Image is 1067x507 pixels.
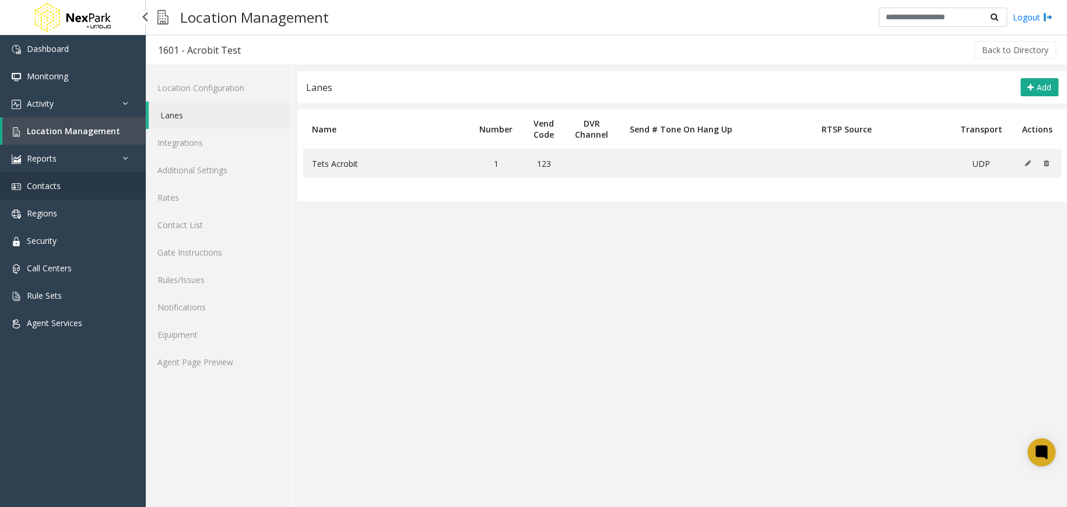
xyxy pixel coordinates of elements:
[27,71,68,82] span: Monitoring
[12,319,21,328] img: 'icon'
[743,109,950,149] th: RTSP Source
[950,109,1013,149] th: Transport
[146,239,291,266] a: Gate Instructions
[174,3,335,32] h3: Location Management
[27,43,69,54] span: Dashboard
[146,156,291,184] a: Additional Settings
[523,109,564,149] th: Vend Code
[27,290,62,301] span: Rule Sets
[12,182,21,191] img: 'icon'
[12,209,21,219] img: 'icon'
[950,149,1013,178] td: UDP
[12,155,21,164] img: 'icon'
[312,158,358,169] span: Tets Acrobit
[1020,78,1058,97] button: Add
[974,41,1056,59] button: Back to Directory
[146,266,291,293] a: Rules/Issues
[27,153,57,164] span: Reports
[157,3,169,32] img: pageIcon
[303,109,469,149] th: Name
[12,45,21,54] img: 'icon'
[12,100,21,109] img: 'icon'
[27,317,82,328] span: Agent Services
[12,264,21,274] img: 'icon'
[12,237,21,246] img: 'icon'
[149,102,291,129] a: Lanes
[523,149,564,178] td: 123
[27,180,61,191] span: Contacts
[146,348,291,376] a: Agent Page Preview
[306,80,332,95] div: Lanes
[146,129,291,156] a: Integrations
[12,292,21,301] img: 'icon'
[146,293,291,321] a: Notifications
[1043,11,1052,23] img: logout
[1013,11,1052,23] a: Logout
[1037,82,1051,93] span: Add
[146,74,291,102] a: Location Configuration
[564,109,619,149] th: DVR Channel
[469,109,523,149] th: Number
[469,149,523,178] td: 1
[27,125,120,137] span: Location Management
[27,263,72,274] span: Call Centers
[1013,109,1061,149] th: Actions
[158,43,241,58] div: 1601 - Acrobit Test
[27,98,54,109] span: Activity
[2,117,146,145] a: Location Management
[619,109,743,149] th: Send # Tone On Hang Up
[27,235,57,246] span: Security
[146,211,291,239] a: Contact List
[146,184,291,211] a: Rates
[12,72,21,82] img: 'icon'
[12,127,21,137] img: 'icon'
[146,321,291,348] a: Equipment
[27,208,57,219] span: Regions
